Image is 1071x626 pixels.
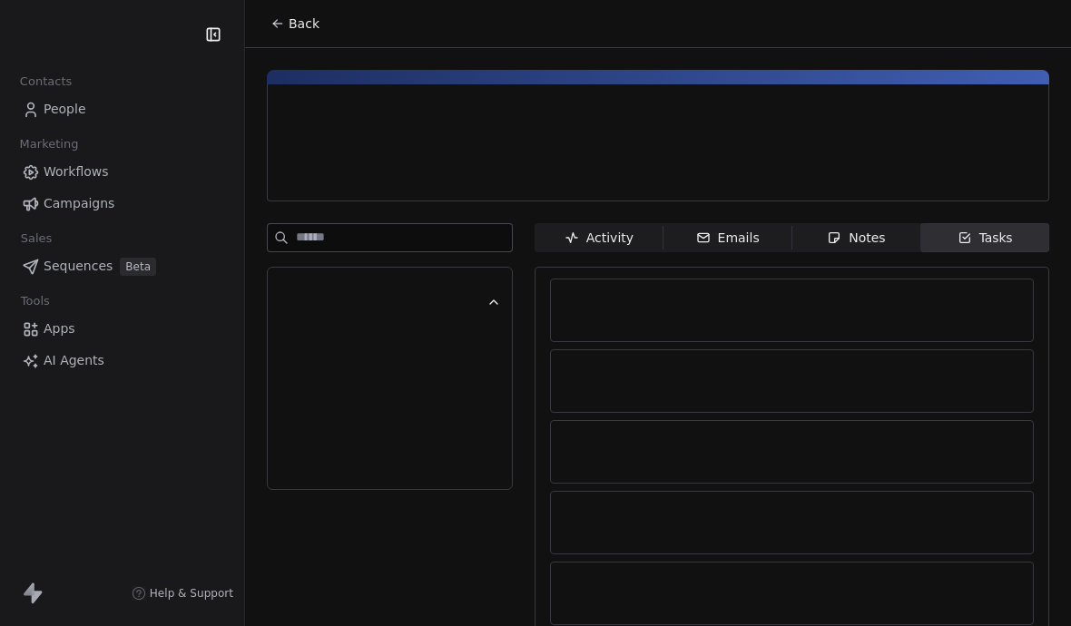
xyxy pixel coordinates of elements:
a: Campaigns [15,189,230,219]
button: Back [260,7,330,40]
span: Back [289,15,319,33]
a: Workflows [15,157,230,187]
div: Emails [696,229,760,248]
span: People [44,100,86,119]
span: Sales [13,225,60,252]
span: Sequences [44,257,113,276]
span: Campaigns [44,194,114,213]
a: Apps [15,314,230,344]
a: SequencesBeta [15,251,230,281]
a: AI Agents [15,346,230,376]
span: Beta [120,258,156,276]
div: Activity [565,229,634,248]
span: Workflows [44,162,109,181]
a: People [15,94,230,124]
div: Notes [827,229,885,248]
span: Contacts [12,68,80,95]
span: Tools [13,288,57,315]
span: Marketing [12,131,86,158]
span: AI Agents [44,351,104,370]
span: Apps [44,319,75,338]
a: Help & Support [132,586,233,601]
span: Help & Support [150,586,233,601]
